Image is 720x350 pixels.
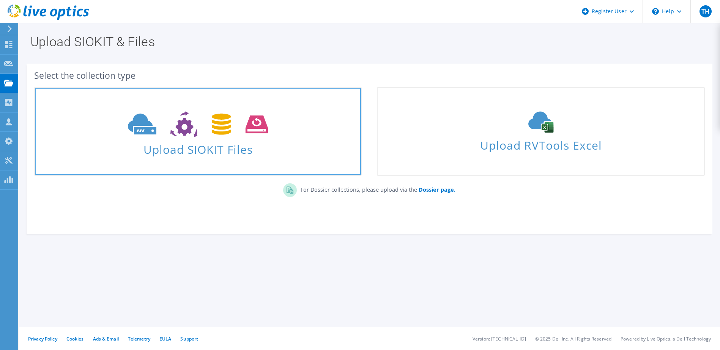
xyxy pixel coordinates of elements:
a: Upload RVTools Excel [377,87,704,176]
a: Upload SIOKIT Files [34,87,362,176]
li: Version: [TECHNICAL_ID] [473,336,526,342]
p: For Dossier collections, please upload via the [297,183,455,194]
a: Privacy Policy [28,336,57,342]
span: Upload RVTools Excel [378,135,704,152]
li: Powered by Live Optics, a Dell Technology [621,336,711,342]
h1: Upload SIOKIT & Files [30,35,705,48]
span: Upload SIOKIT Files [35,139,361,155]
span: TH [700,5,712,17]
a: EULA [159,336,171,342]
li: © 2025 Dell Inc. All Rights Reserved [535,336,611,342]
a: Telemetry [128,336,150,342]
a: Cookies [66,336,84,342]
b: Dossier page. [419,186,455,193]
a: Support [180,336,198,342]
a: Dossier page. [417,186,455,193]
a: Ads & Email [93,336,119,342]
div: Select the collection type [34,71,705,80]
svg: \n [652,8,659,15]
